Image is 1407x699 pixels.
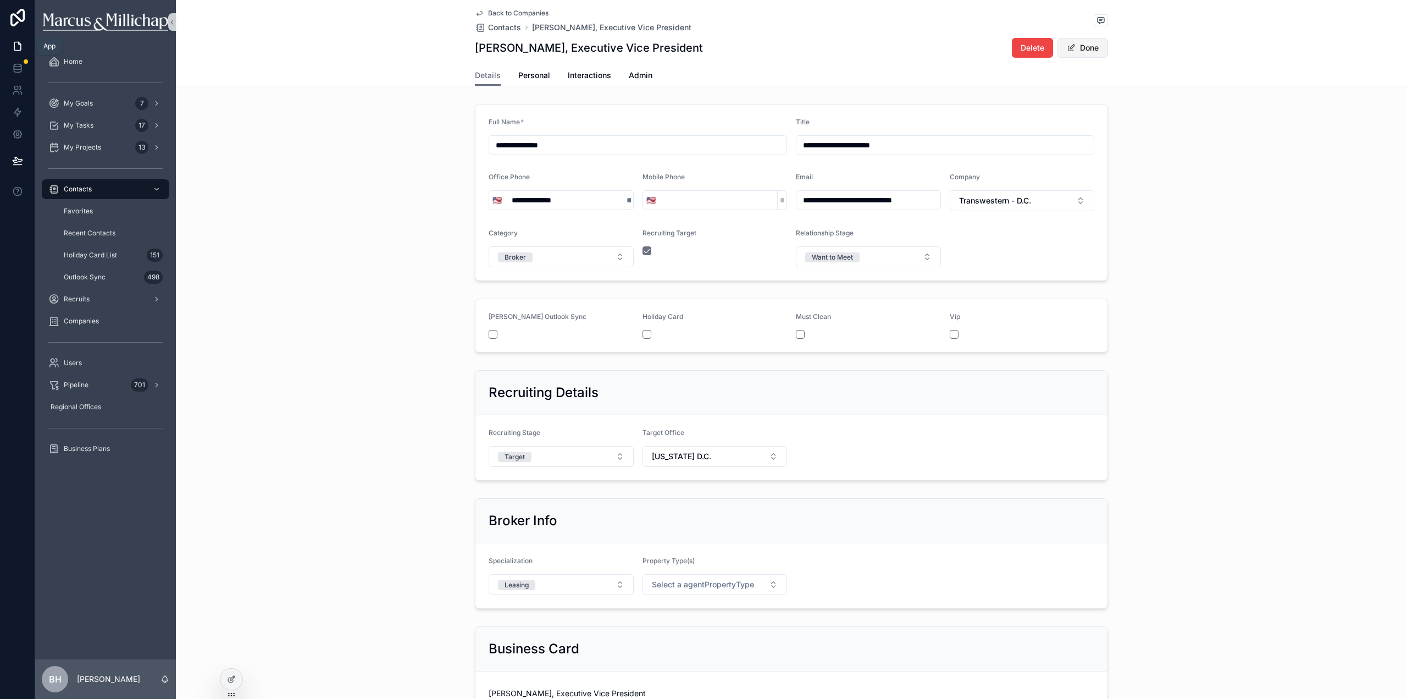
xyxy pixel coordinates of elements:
span: Details [475,70,501,81]
span: Holiday Card [642,312,683,321]
div: 498 [144,271,163,284]
div: 13 [135,141,148,154]
a: Back to Companies [475,9,549,18]
div: 17 [135,119,148,132]
span: Back to Companies [488,9,549,18]
div: 7 [135,97,148,110]
span: Companies [64,317,99,326]
span: Delete [1021,42,1044,53]
div: scrollable content [35,44,176,473]
span: [PERSON_NAME] Outlook Sync [489,312,586,321]
div: 151 [147,249,163,262]
span: Title [796,118,810,126]
a: Admin [629,65,652,87]
span: Full Name [489,118,520,126]
span: Select a agentPropertyType [652,579,754,590]
button: Delete [1012,38,1053,58]
button: Select Button [643,190,659,210]
p: [PERSON_NAME] [77,674,140,685]
span: 🇺🇸 [646,195,656,206]
span: Company [950,173,980,181]
span: Mobile Phone [642,173,685,181]
span: Transwestern - D.C. [959,195,1031,206]
span: Vip [950,312,960,321]
span: Email [796,173,813,181]
span: Recruiting Target [642,229,696,237]
span: Recruiting Stage [489,428,540,437]
button: Select Button [489,574,634,595]
span: Property Type(s) [642,557,695,565]
span: Business Plans [64,444,110,453]
div: Broker [505,252,526,262]
button: Select Button [489,190,505,210]
span: Pipeline [64,381,88,389]
span: Regional Offices [51,403,101,411]
button: Unselect LEASING [498,579,535,590]
button: Select Button [489,446,634,467]
div: Want to Meet [812,252,853,262]
a: Recent Contacts [55,223,169,243]
span: Users [64,359,82,367]
a: Contacts [42,179,169,199]
a: My Tasks17 [42,115,169,135]
span: Recent Contacts [64,229,115,238]
button: Select Button [489,246,634,267]
span: BH [49,673,62,686]
a: Home [42,52,169,71]
span: Target Office [642,428,684,437]
a: My Projects13 [42,137,169,157]
span: Interactions [568,70,611,81]
a: Personal [518,65,550,87]
button: Select Button [950,190,1095,211]
span: Category [489,229,518,237]
button: Select Button [642,446,788,467]
a: Pipeline701 [42,375,169,395]
img: App logo [43,13,168,31]
span: My Projects [64,143,101,152]
h1: [PERSON_NAME], Executive Vice President [475,40,703,56]
button: Unselect BROKER [498,251,533,262]
button: Done [1057,38,1108,58]
span: Relationship Stage [796,229,854,237]
a: Business Plans [42,439,169,459]
a: Regional Offices [42,397,169,417]
h2: Business Card [489,640,579,658]
span: Specialization [489,557,533,565]
a: [PERSON_NAME], Executive Vice President [532,22,691,33]
span: Holiday Card List [64,251,117,260]
span: Contacts [488,22,521,33]
h2: Recruiting Details [489,384,599,401]
span: Outlook Sync [64,273,106,282]
span: Office Phone [489,173,530,181]
span: Personal [518,70,550,81]
a: Interactions [568,65,611,87]
div: 701 [131,378,148,392]
span: My Goals [64,99,93,108]
span: [US_STATE] D.C. [652,451,711,462]
div: App [43,42,56,51]
a: My Goals7 [42,93,169,113]
a: Holiday Card List151 [55,245,169,265]
a: Users [42,353,169,373]
a: Outlook Sync498 [55,267,169,287]
button: Select Button [642,574,788,595]
span: Must Clean [796,312,831,321]
button: Select Button [796,246,941,267]
div: Target [505,452,525,462]
span: 🇺🇸 [492,195,502,206]
a: Favorites [55,201,169,221]
a: Contacts [475,22,521,33]
a: Companies [42,311,169,331]
span: Admin [629,70,652,81]
div: Leasing [505,580,529,590]
span: Contacts [64,185,92,194]
span: Home [64,57,82,66]
a: Details [475,65,501,86]
span: Favorites [64,207,93,216]
span: My Tasks [64,121,93,130]
a: Recruits [42,289,169,309]
h2: Broker Info [489,512,557,530]
span: Recruits [64,295,90,304]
